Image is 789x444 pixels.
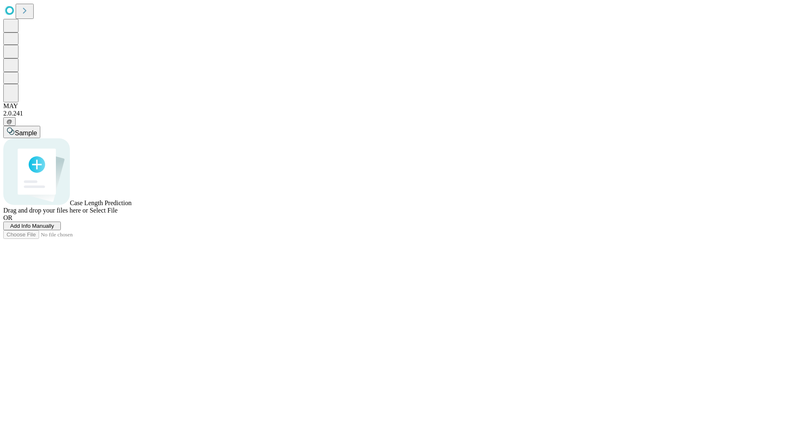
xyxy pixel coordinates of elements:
div: 2.0.241 [3,110,786,117]
button: Sample [3,126,40,138]
span: Sample [15,129,37,136]
button: Add Info Manually [3,222,61,230]
span: OR [3,214,12,221]
button: @ [3,117,16,126]
span: Select File [90,207,118,214]
span: Drag and drop your files here or [3,207,88,214]
span: @ [7,118,12,125]
div: MAY [3,102,786,110]
span: Add Info Manually [10,223,54,229]
span: Case Length Prediction [70,199,131,206]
